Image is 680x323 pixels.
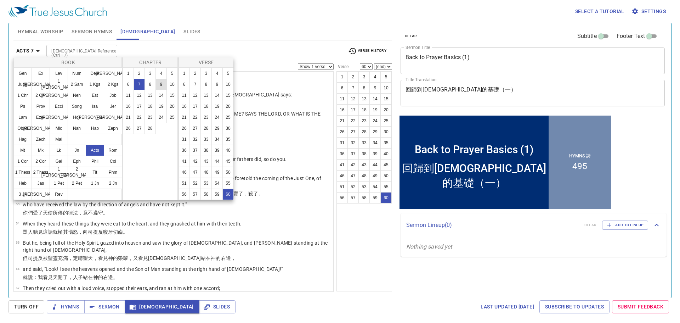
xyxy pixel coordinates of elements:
[189,90,201,101] button: 12
[155,101,167,112] button: 19
[189,156,201,167] button: 42
[86,90,104,101] button: Est
[211,156,223,167] button: 44
[178,156,190,167] button: 41
[144,101,156,112] button: 18
[13,178,32,189] button: Heb
[178,123,190,134] button: 26
[123,79,134,90] button: 6
[104,156,122,167] button: Col
[200,189,212,200] button: 58
[189,101,201,112] button: 17
[166,101,178,112] button: 20
[144,79,156,90] button: 8
[104,68,122,79] button: [PERSON_NAME]
[124,59,177,66] p: Chapter
[50,167,68,178] button: 1 [PERSON_NAME]
[211,68,223,79] button: 4
[86,167,104,178] button: Tit
[104,178,122,189] button: 2 Jn
[123,90,134,101] button: 11
[104,90,122,101] button: Job
[50,134,68,145] button: Mal
[155,79,167,90] button: 9
[86,101,104,112] button: Isa
[222,178,234,189] button: 55
[200,68,212,79] button: 3
[211,79,223,90] button: 9
[144,68,156,79] button: 3
[50,68,68,79] button: Lev
[222,189,234,200] button: 60
[222,79,234,90] button: 10
[175,47,189,57] li: 495
[134,123,145,134] button: 27
[189,123,201,134] button: 27
[104,123,122,134] button: Zeph
[123,123,134,134] button: 26
[32,178,50,189] button: Jas
[50,90,68,101] button: [PERSON_NAME]
[13,90,32,101] button: 1 Chr
[222,112,234,123] button: 25
[86,156,104,167] button: Phil
[13,68,32,79] button: Gen
[4,48,149,77] div: 回歸到[DEMOGRAPHIC_DATA]的基礎（一）
[50,79,68,90] button: 1 [PERSON_NAME]
[211,189,223,200] button: 59
[200,101,212,112] button: 18
[180,59,232,66] p: Verse
[211,123,223,134] button: 29
[68,101,86,112] button: Song
[222,145,234,156] button: 40
[32,167,50,178] button: 2 Thess
[32,134,50,145] button: Zech
[32,101,50,112] button: Prov
[144,90,156,101] button: 13
[189,68,201,79] button: 2
[13,123,32,134] button: Obad
[86,178,104,189] button: 1 Jn
[17,29,136,42] div: Back to Prayer Basics (1)
[32,90,50,101] button: 2 Chr
[13,145,32,156] button: Mt
[211,101,223,112] button: 19
[50,145,68,156] button: Lk
[189,167,201,178] button: 47
[189,178,201,189] button: 52
[178,145,190,156] button: 36
[211,178,223,189] button: 54
[134,112,145,123] button: 22
[13,101,32,112] button: Ps
[189,134,201,145] button: 32
[68,112,86,123] button: Hos
[104,167,122,178] button: Phm
[155,68,167,79] button: 4
[144,112,156,123] button: 23
[222,134,234,145] button: 35
[123,112,134,123] button: 21
[222,68,234,79] button: 5
[104,145,122,156] button: Rom
[178,134,190,145] button: 31
[200,79,212,90] button: 8
[68,178,86,189] button: 2 Pet
[50,189,68,200] button: Rev
[200,156,212,167] button: 43
[13,167,32,178] button: 1 Thess
[50,156,68,167] button: Gal
[211,90,223,101] button: 14
[86,79,104,90] button: 1 Kgs
[155,112,167,123] button: 24
[189,112,201,123] button: 22
[32,79,50,90] button: [PERSON_NAME]
[134,79,145,90] button: 7
[211,112,223,123] button: 24
[50,178,68,189] button: 1 Pet
[32,145,50,156] button: Mk
[178,79,190,90] button: 6
[189,145,201,156] button: 37
[222,123,234,134] button: 30
[166,68,178,79] button: 5
[134,90,145,101] button: 12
